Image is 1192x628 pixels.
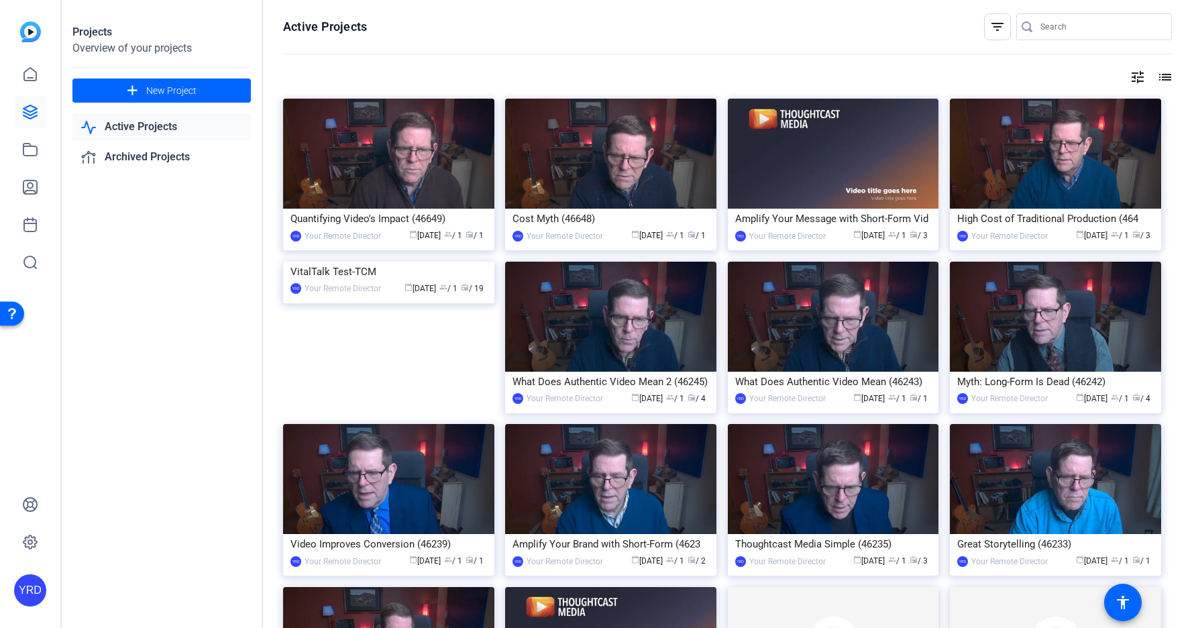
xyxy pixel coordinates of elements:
[957,556,968,567] div: YRD
[688,231,706,240] span: / 1
[1130,69,1146,85] mat-icon: tune
[888,393,896,401] span: group
[461,284,484,293] span: / 19
[404,283,413,291] span: calendar_today
[1076,394,1107,403] span: [DATE]
[527,392,603,405] div: Your Remote Director
[735,534,932,554] div: Thoughtcast Media Simple (46235)
[957,372,1154,392] div: Myth: Long-Form Is Dead (46242)
[444,556,462,566] span: / 1
[957,209,1154,229] div: High Cost of Traditional Production (464
[466,556,484,566] span: / 1
[910,556,928,566] span: / 3
[444,556,452,564] span: group
[749,392,826,405] div: Your Remote Director
[888,231,906,240] span: / 1
[631,231,663,240] span: [DATE]
[512,231,523,242] div: YRD
[1076,230,1084,238] span: calendar_today
[290,262,487,282] div: VitalTalk Test-TCM
[688,556,696,564] span: radio
[853,230,861,238] span: calendar_today
[666,556,674,564] span: group
[1115,594,1131,611] mat-icon: accessibility
[461,283,469,291] span: radio
[888,556,896,564] span: group
[466,556,474,564] span: radio
[305,229,381,243] div: Your Remote Director
[1076,556,1107,566] span: [DATE]
[735,231,746,242] div: YRD
[409,231,441,240] span: [DATE]
[910,231,928,240] span: / 3
[749,555,826,568] div: Your Remote Director
[512,556,523,567] div: YRD
[1040,19,1161,35] input: Search
[283,19,367,35] h1: Active Projects
[512,372,709,392] div: What Does Authentic Video Mean 2 (46245)
[20,21,41,42] img: blue-gradient.svg
[910,393,918,401] span: radio
[124,83,141,99] mat-icon: add
[14,574,46,607] div: YRD
[853,556,861,564] span: calendar_today
[444,231,462,240] span: / 1
[688,393,696,401] span: radio
[910,230,918,238] span: radio
[735,393,746,404] div: YRD
[853,394,885,403] span: [DATE]
[631,393,639,401] span: calendar_today
[1132,231,1150,240] span: / 3
[1111,230,1119,238] span: group
[290,556,301,567] div: YRD
[439,284,457,293] span: / 1
[527,555,603,568] div: Your Remote Director
[1076,231,1107,240] span: [DATE]
[409,556,417,564] span: calendar_today
[631,394,663,403] span: [DATE]
[666,394,684,403] span: / 1
[1111,556,1129,566] span: / 1
[527,229,603,243] div: Your Remote Director
[1111,394,1129,403] span: / 1
[631,556,663,566] span: [DATE]
[631,230,639,238] span: calendar_today
[666,556,684,566] span: / 1
[466,231,484,240] span: / 1
[1132,556,1150,566] span: / 1
[409,556,441,566] span: [DATE]
[72,144,251,171] a: Archived Projects
[853,556,885,566] span: [DATE]
[1156,69,1172,85] mat-icon: list
[1132,394,1150,403] span: / 4
[888,394,906,403] span: / 1
[1076,556,1084,564] span: calendar_today
[971,229,1048,243] div: Your Remote Director
[1111,231,1129,240] span: / 1
[512,209,709,229] div: Cost Myth (46648)
[666,393,674,401] span: group
[1132,556,1140,564] span: radio
[146,84,197,98] span: New Project
[290,209,487,229] div: Quantifying Video's Impact (46649)
[72,113,251,141] a: Active Projects
[305,555,381,568] div: Your Remote Director
[1111,556,1119,564] span: group
[910,394,928,403] span: / 1
[853,393,861,401] span: calendar_today
[666,230,674,238] span: group
[404,284,436,293] span: [DATE]
[290,231,301,242] div: YRD
[910,556,918,564] span: radio
[735,209,932,229] div: Amplify Your Message with Short-Form Vid
[749,229,826,243] div: Your Remote Director
[688,556,706,566] span: / 2
[631,556,639,564] span: calendar_today
[957,231,968,242] div: YRD
[512,534,709,554] div: Amplify Your Brand with Short-Form (4623
[305,282,381,295] div: Your Remote Director
[735,556,746,567] div: YRD
[957,534,1154,554] div: Great Storytelling (46233)
[666,231,684,240] span: / 1
[409,230,417,238] span: calendar_today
